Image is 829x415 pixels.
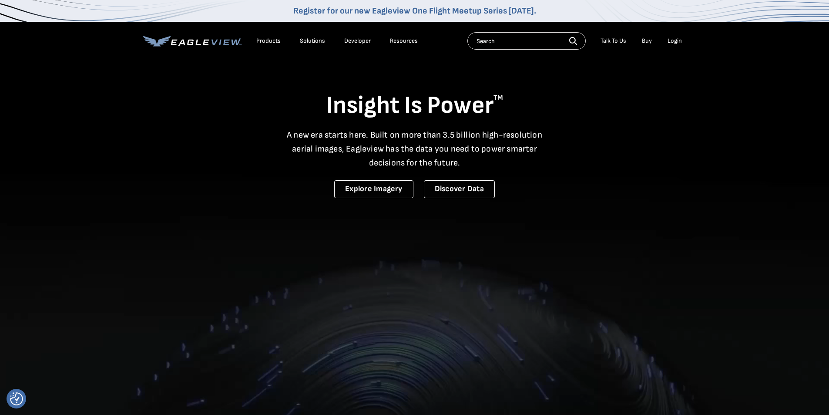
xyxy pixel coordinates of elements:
[668,37,682,45] div: Login
[256,37,281,45] div: Products
[642,37,652,45] a: Buy
[334,180,413,198] a: Explore Imagery
[467,32,586,50] input: Search
[390,37,418,45] div: Resources
[344,37,371,45] a: Developer
[300,37,325,45] div: Solutions
[424,180,495,198] a: Discover Data
[601,37,626,45] div: Talk To Us
[143,91,686,121] h1: Insight Is Power
[293,6,536,16] a: Register for our new Eagleview One Flight Meetup Series [DATE].
[10,392,23,405] button: Consent Preferences
[493,94,503,102] sup: TM
[282,128,548,170] p: A new era starts here. Built on more than 3.5 billion high-resolution aerial images, Eagleview ha...
[10,392,23,405] img: Revisit consent button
